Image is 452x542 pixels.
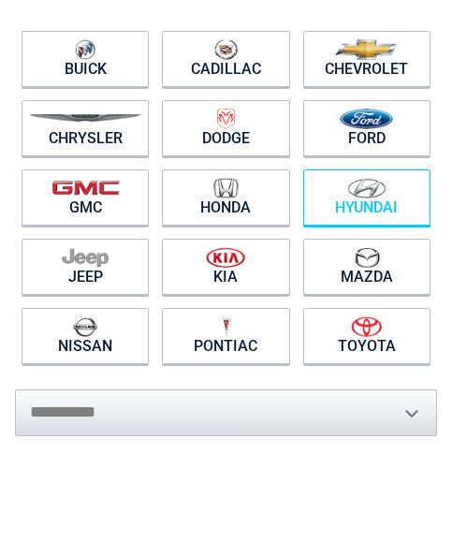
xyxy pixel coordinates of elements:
[75,39,95,60] img: buick
[303,239,430,295] a: Mazda
[162,100,289,156] a: Dodge
[303,169,430,226] a: Hyundai
[22,239,149,295] a: Jeep
[347,178,386,198] img: hyundai
[303,100,430,156] a: Ford
[351,316,382,337] img: toyota
[22,31,149,87] a: Buick
[303,31,430,87] a: Chevrolet
[162,308,289,364] a: Pontiac
[303,308,430,364] a: Toyota
[22,169,149,226] a: GMC
[162,31,289,87] a: Cadillac
[51,180,120,196] img: gmc
[340,109,393,129] img: ford
[73,316,97,337] img: nissan
[335,39,398,60] img: chevrolet
[206,247,245,268] img: kia
[214,39,237,60] img: cadillac
[162,239,289,295] a: Kia
[62,247,109,268] img: jeep
[217,109,236,129] img: dodge
[28,114,142,123] img: chrysler
[22,308,149,364] a: Nissan
[162,169,289,226] a: Honda
[22,100,149,156] a: Chrysler
[221,316,232,337] img: pontiac
[213,178,238,198] img: honda
[354,247,380,268] img: mazda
